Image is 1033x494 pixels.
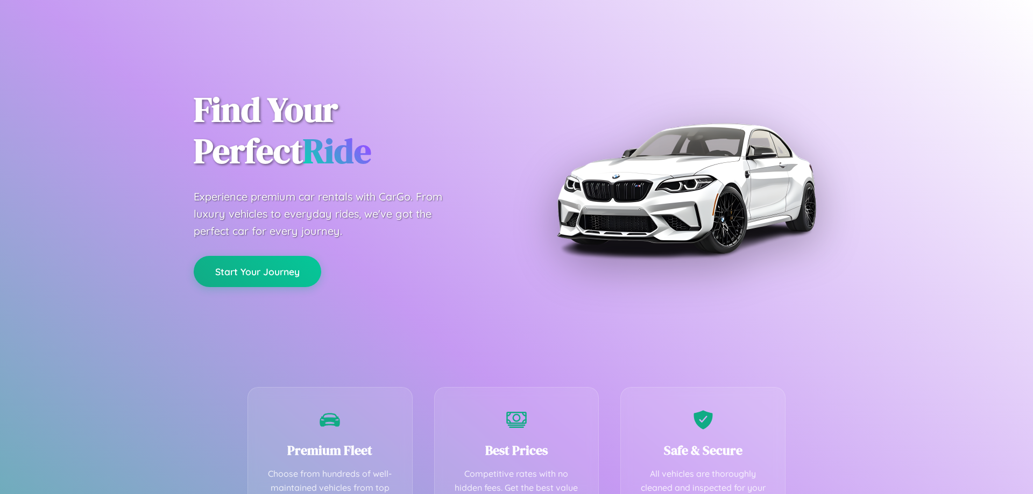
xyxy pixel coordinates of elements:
[451,441,583,459] h3: Best Prices
[551,54,820,323] img: Premium BMW car rental vehicle
[264,441,396,459] h3: Premium Fleet
[194,89,500,172] h1: Find Your Perfect
[303,127,371,174] span: Ride
[637,441,769,459] h3: Safe & Secure
[194,256,321,287] button: Start Your Journey
[194,188,463,240] p: Experience premium car rentals with CarGo. From luxury vehicles to everyday rides, we've got the ...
